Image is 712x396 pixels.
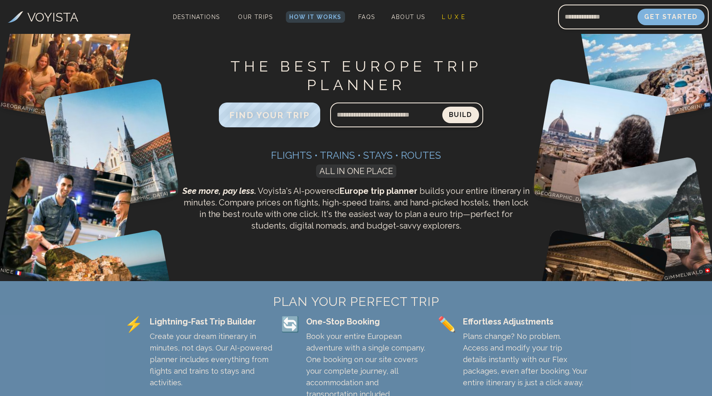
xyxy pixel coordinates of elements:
span: ⚡ [125,316,143,332]
span: ALL IN ONE PLACE [316,165,396,178]
div: Effortless Adjustments [463,316,588,327]
a: How It Works [286,11,345,23]
span: FAQs [358,14,375,20]
p: Voyista's AI-powered builds your entire itinerary in minutes. Compare prices on flights, high-spe... [181,185,531,231]
input: Search query [330,105,442,125]
span: L U X E [442,14,465,20]
span: Our Trips [238,14,273,20]
img: Florence [531,78,669,216]
h1: THE BEST EUROPE TRIP PLANNER [181,57,531,94]
a: L U X E [439,11,469,23]
input: Email address [558,7,638,27]
p: Plans change? No problem. Access and modify your trip details instantly with our Flex packages, e... [463,331,588,389]
a: FAQs [355,11,379,23]
a: Our Trips [235,11,276,23]
p: Create your dream itinerary in minutes, not days. Our AI-powered planner includes everything from... [150,331,275,389]
img: Voyista Logo [8,11,23,23]
a: VOYISTA [8,8,78,26]
span: Destinations [170,10,223,35]
span: See more, pay less. [182,186,256,196]
span: FIND YOUR TRIP [229,110,309,120]
strong: Europe trip planner [340,186,417,196]
a: About Us [388,11,428,23]
h3: Flights • Trains • Stays • Routes [181,149,531,162]
h3: VOYISTA [27,8,78,26]
button: Build [442,107,479,123]
span: How It Works [289,14,342,20]
button: FIND YOUR TRIP [219,103,320,127]
span: 🔄 [281,316,300,332]
h2: PLAN YOUR PERFECT TRIP [125,294,588,309]
button: Get Started [638,9,705,25]
span: About Us [391,14,425,20]
a: FIND YOUR TRIP [219,112,320,120]
span: ✏️ [438,316,456,332]
div: One-Stop Booking [306,316,431,327]
div: Lightning-Fast Trip Builder [150,316,275,327]
img: Budapest [43,78,181,216]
